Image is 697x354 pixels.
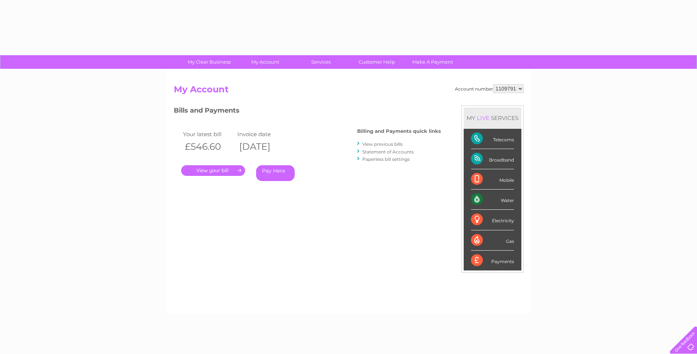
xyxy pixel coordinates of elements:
[362,141,403,147] a: View previous bills
[256,165,295,181] a: Pay Here
[179,55,240,69] a: My Clear Business
[235,55,295,69] a: My Account
[181,129,236,139] td: Your latest bill
[471,230,514,251] div: Gas
[471,169,514,190] div: Mobile
[346,55,407,69] a: Customer Help
[475,114,491,121] div: LIVE
[291,55,351,69] a: Services
[455,84,524,93] div: Account number
[357,128,441,134] h4: Billing and Payments quick links
[471,129,514,149] div: Telecoms
[236,139,290,154] th: [DATE]
[174,84,524,98] h2: My Account
[362,156,410,162] a: Paperless bill settings
[174,105,441,118] h3: Bills and Payments
[402,55,463,69] a: Make A Payment
[464,107,521,128] div: MY SERVICES
[181,139,236,154] th: £546.60
[471,149,514,169] div: Broadband
[181,165,245,176] a: .
[236,129,290,139] td: Invoice date
[471,210,514,230] div: Electricity
[471,251,514,270] div: Payments
[362,149,414,155] a: Statement of Accounts
[471,190,514,210] div: Water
